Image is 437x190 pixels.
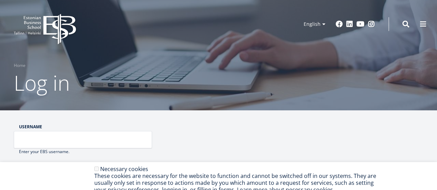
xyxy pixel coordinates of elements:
[336,21,343,28] a: Facebook
[357,21,364,28] a: Youtube
[19,124,152,129] label: Username
[100,165,148,173] label: Necessary cookies
[14,148,152,155] div: Enter your EBS username.
[368,21,375,28] a: Instagram
[14,69,423,97] h1: Log in
[346,21,353,28] a: Linkedin
[14,62,26,69] a: Home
